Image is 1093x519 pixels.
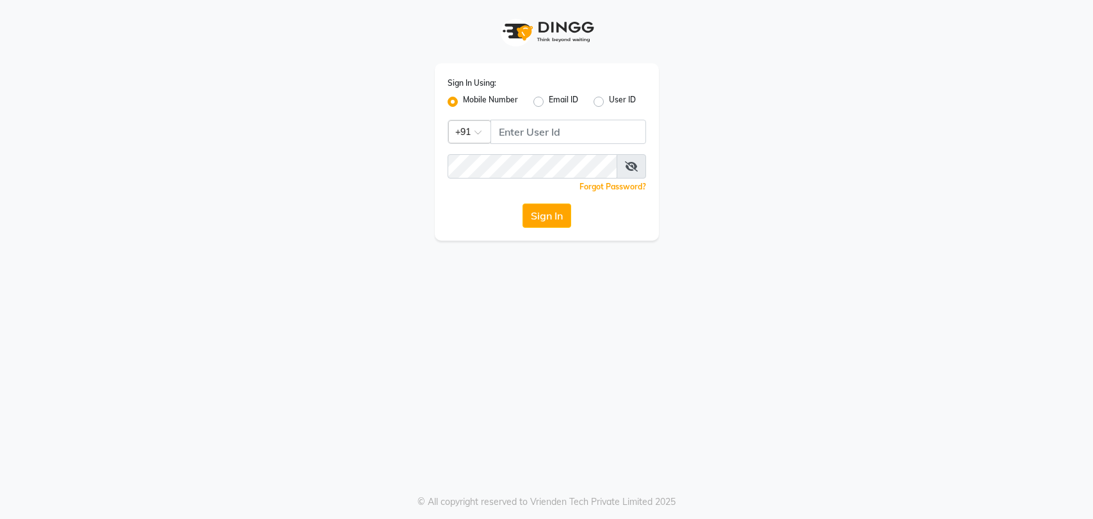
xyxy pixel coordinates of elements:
[463,94,518,109] label: Mobile Number
[549,94,578,109] label: Email ID
[579,182,646,191] a: Forgot Password?
[496,13,598,51] img: logo1.svg
[448,77,496,89] label: Sign In Using:
[448,154,617,179] input: Username
[522,204,571,228] button: Sign In
[609,94,636,109] label: User ID
[490,120,646,144] input: Username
